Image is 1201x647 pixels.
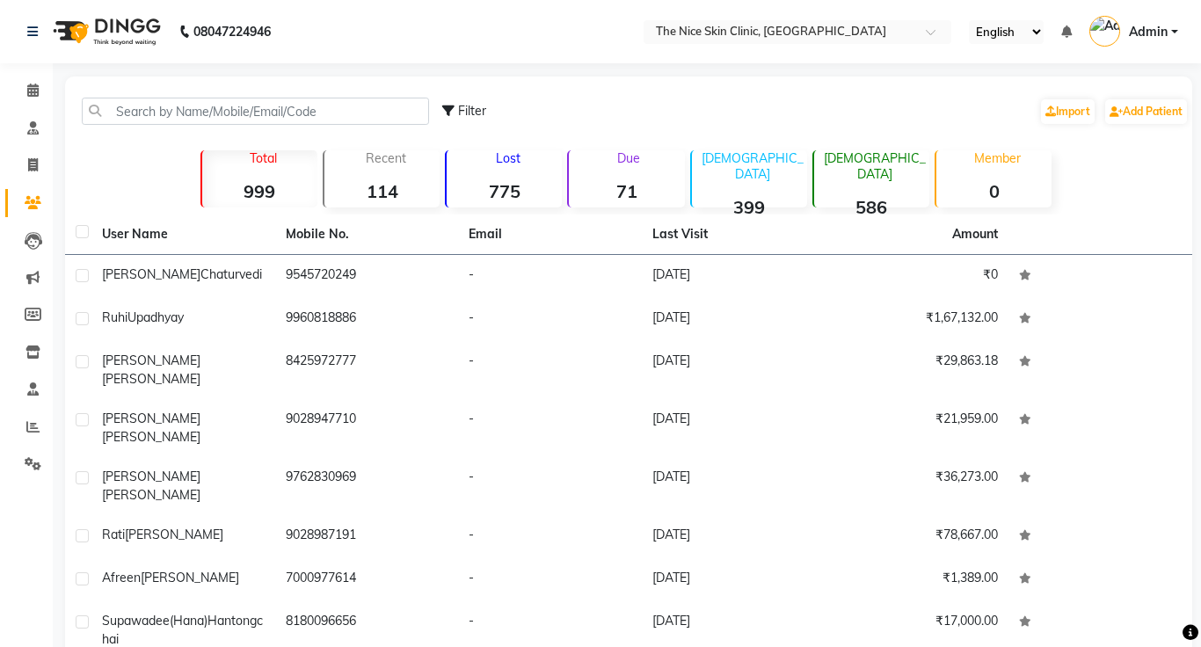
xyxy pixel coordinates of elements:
[826,457,1009,515] td: ₹36,273.00
[826,558,1009,601] td: ₹1,389.00
[454,150,562,166] p: Lost
[82,98,429,125] input: Search by Name/Mobile/Email/Code
[458,457,642,515] td: -
[826,298,1009,341] td: ₹1,67,132.00
[642,298,826,341] td: [DATE]
[275,298,459,341] td: 9960818886
[642,214,826,255] th: Last Visit
[692,196,807,218] strong: 399
[102,469,200,484] span: [PERSON_NAME]
[102,487,200,503] span: [PERSON_NAME]
[642,457,826,515] td: [DATE]
[458,298,642,341] td: -
[642,515,826,558] td: [DATE]
[102,411,200,426] span: [PERSON_NAME]
[458,103,486,119] span: Filter
[826,515,1009,558] td: ₹78,667.00
[642,255,826,298] td: [DATE]
[447,180,562,202] strong: 775
[1089,16,1120,47] img: Admin
[102,429,200,445] span: [PERSON_NAME]
[102,527,125,542] span: Rati
[642,399,826,457] td: [DATE]
[275,214,459,255] th: Mobile No.
[936,180,1052,202] strong: 0
[200,266,262,282] span: Chaturvedi
[275,341,459,399] td: 8425972777
[458,255,642,298] td: -
[102,613,207,629] span: Supawadee(Hana)
[275,515,459,558] td: 9028987191
[1041,99,1095,124] a: Import
[141,570,239,585] span: [PERSON_NAME]
[102,353,200,368] span: [PERSON_NAME]
[331,150,440,166] p: Recent
[458,214,642,255] th: Email
[814,196,929,218] strong: 586
[569,180,684,202] strong: 71
[275,457,459,515] td: 9762830969
[826,399,1009,457] td: ₹21,959.00
[642,558,826,601] td: [DATE]
[699,150,807,182] p: [DEMOGRAPHIC_DATA]
[458,341,642,399] td: -
[275,399,459,457] td: 9028947710
[826,255,1009,298] td: ₹0
[324,180,440,202] strong: 114
[102,371,200,387] span: [PERSON_NAME]
[202,180,317,202] strong: 999
[102,570,141,585] span: Afreen
[275,558,459,601] td: 7000977614
[127,309,184,325] span: Upadhyay
[1105,99,1187,124] a: Add Patient
[458,399,642,457] td: -
[458,558,642,601] td: -
[193,7,271,56] b: 08047224946
[642,341,826,399] td: [DATE]
[1129,23,1168,41] span: Admin
[943,150,1052,166] p: Member
[209,150,317,166] p: Total
[572,150,684,166] p: Due
[102,309,127,325] span: Ruhi
[942,214,1008,254] th: Amount
[826,341,1009,399] td: ₹29,863.18
[102,266,200,282] span: [PERSON_NAME]
[125,527,223,542] span: [PERSON_NAME]
[45,7,165,56] img: logo
[275,255,459,298] td: 9545720249
[458,515,642,558] td: -
[821,150,929,182] p: [DEMOGRAPHIC_DATA]
[91,214,275,255] th: User Name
